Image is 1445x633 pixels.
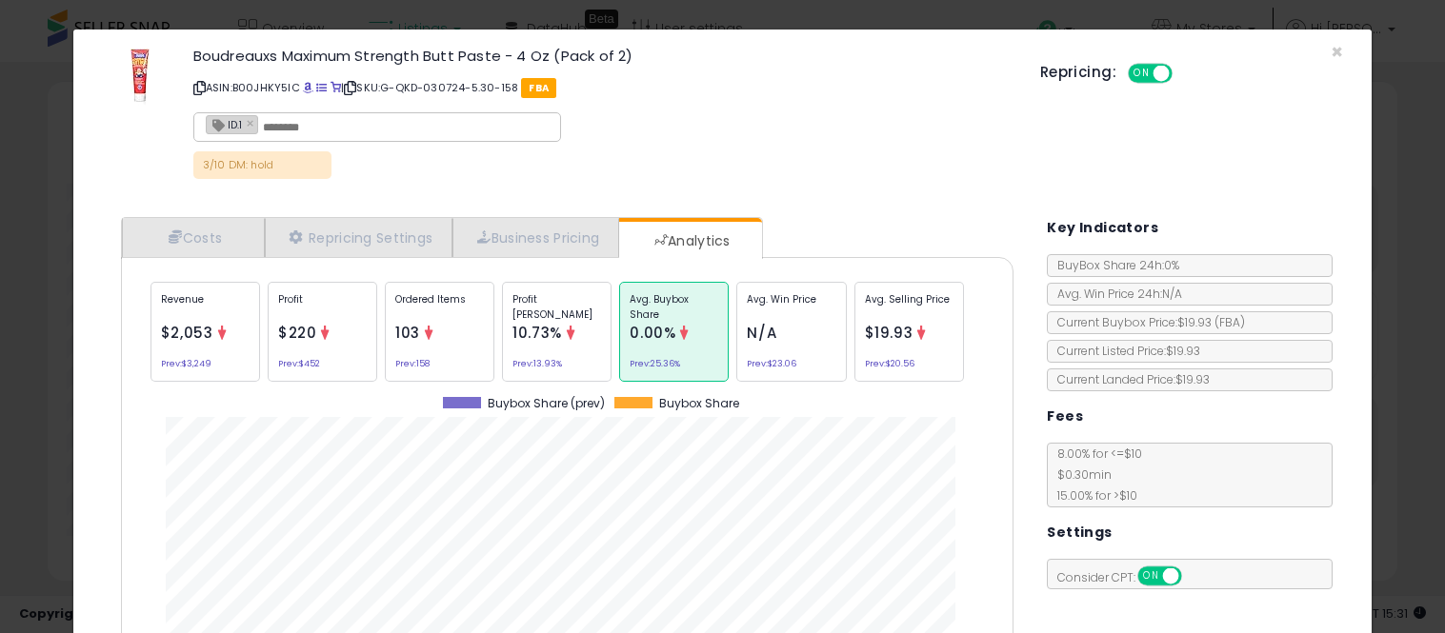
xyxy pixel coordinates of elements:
a: Your listing only [331,80,341,95]
span: $220 [278,323,317,343]
span: ON [1130,66,1154,82]
p: Profit [278,292,367,321]
h5: Repricing: [1040,65,1116,80]
span: $2,053 [161,323,213,343]
p: 3/10 DM: hold [193,151,331,179]
span: $19.93 [865,323,913,343]
span: BuyBox Share 24h: 0% [1048,257,1179,273]
p: Revenue [161,292,250,321]
span: Consider CPT: [1048,569,1207,585]
p: Avg. Selling Price [865,292,953,321]
span: N/A [747,323,776,343]
span: 0.00% [630,323,675,343]
small: Prev: $20.56 [865,361,914,366]
p: Avg. Buybox Share [630,292,718,321]
a: Costs [122,218,265,257]
h5: Settings [1047,521,1112,544]
span: Current Listed Price: $19.93 [1048,343,1200,359]
p: Ordered Items [395,292,484,321]
a: Repricing Settings [265,218,453,257]
span: $0.30 min [1048,466,1112,483]
span: $19.93 [1177,314,1245,330]
small: Prev: 158 [395,361,430,366]
span: Buybox Share (prev) [488,397,605,410]
span: ID.1 [207,116,242,132]
small: Prev: $452 [278,361,320,366]
span: 8.00 % for <= $10 [1048,445,1142,504]
span: Avg. Win Price 24h: N/A [1048,286,1182,302]
p: Profit [PERSON_NAME] [512,292,601,321]
h3: Boudreauxs Maximum Strength Butt Paste - 4 Oz (Pack of 2) [193,49,1012,63]
span: FBA [521,78,556,98]
p: Avg. Win Price [747,292,835,321]
small: Prev: $23.06 [747,361,796,366]
small: Prev: 25.36% [630,361,680,366]
span: ON [1139,568,1163,584]
span: ( FBA ) [1214,314,1245,330]
span: Current Landed Price: $19.93 [1048,371,1210,387]
span: 103 [395,323,420,343]
span: OFF [1169,66,1199,82]
p: ASIN: B00JHKY5IC | SKU: G-QKD-030724-5.30-158 [193,72,1012,103]
span: Current Buybox Price: [1048,314,1245,330]
a: Analytics [619,222,760,260]
a: All offer listings [316,80,327,95]
img: 41xNbvNPYwL._SL60_.jpg [130,49,150,106]
a: Business Pricing [452,218,619,257]
h5: Key Indicators [1047,216,1158,240]
small: Prev: $3,249 [161,361,211,366]
small: Prev: 13.93% [512,361,562,366]
h5: Fees [1047,405,1083,428]
span: × [1331,38,1343,66]
span: OFF [1179,568,1210,584]
span: 10.73% [512,323,562,343]
a: BuyBox page [303,80,313,95]
span: 15.00 % for > $10 [1048,487,1137,504]
span: Buybox Share [659,397,739,410]
a: × [247,114,258,131]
